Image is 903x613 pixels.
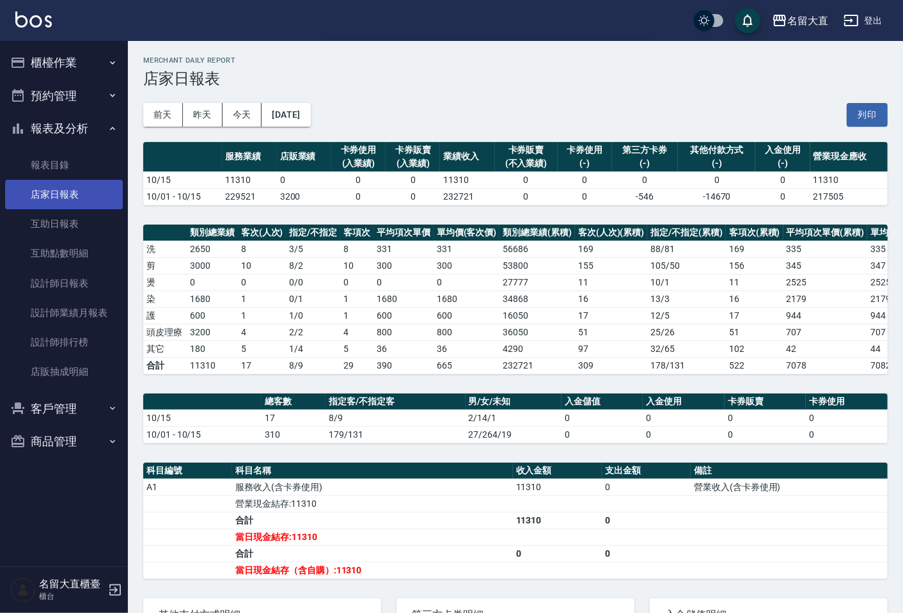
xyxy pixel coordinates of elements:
td: 0 [340,274,373,291]
td: 0 [238,274,287,291]
td: 2179 [783,291,868,307]
button: 今天 [223,103,262,127]
td: 944 [783,307,868,324]
td: 1 [238,307,287,324]
td: 36 [434,340,500,357]
td: 10/15 [143,171,222,188]
td: 11310 [440,171,494,188]
td: 燙 [143,274,187,291]
td: 11 [726,274,783,291]
div: 卡券販賣 [498,143,554,157]
td: 11310 [513,479,602,495]
td: 800 [434,324,500,340]
td: 102 [726,340,783,357]
td: 0 [558,188,612,205]
button: 櫃檯作業 [5,46,123,79]
td: 0 / 1 [286,291,340,307]
th: 總客數 [262,394,326,410]
td: 17 [575,307,648,324]
td: 7078 [783,357,868,374]
div: 第三方卡券 [615,143,675,157]
td: 4290 [499,340,575,357]
th: 類別總業績 [187,225,238,241]
td: 0 [602,479,691,495]
td: 0 [755,188,810,205]
td: 17 [238,357,287,374]
th: 指定/不指定 [286,225,340,241]
td: 17 [262,410,326,426]
td: 1 [340,307,373,324]
th: 入金儲值 [561,394,643,410]
th: 科目名稱 [232,463,512,479]
td: 232721 [440,188,494,205]
button: 客戶管理 [5,392,123,426]
div: 入金使用 [758,143,806,157]
th: 卡券販賣 [725,394,806,410]
td: 0 [513,545,602,562]
div: (入業績) [389,157,437,170]
td: 8 [340,241,373,257]
td: 169 [575,241,648,257]
td: 頭皮理療 [143,324,187,340]
td: 5 [238,340,287,357]
td: 8/9 [326,410,465,426]
td: 16050 [499,307,575,324]
td: 600 [434,307,500,324]
td: 服務收入(含卡券使用) [232,479,512,495]
td: 其它 [143,340,187,357]
td: 0 [373,274,434,291]
button: 報表及分析 [5,112,123,145]
table: a dense table [143,394,888,443]
td: -546 [612,188,678,205]
td: 179/131 [326,426,465,443]
td: 105 / 50 [647,257,726,274]
th: 支出金額 [602,463,691,479]
td: 522 [726,357,783,374]
td: 88 / 81 [647,241,726,257]
td: 390 [373,357,434,374]
td: 36 [373,340,434,357]
td: 11310 [187,357,238,374]
button: 登出 [838,9,888,33]
td: 0 / 0 [286,274,340,291]
td: A1 [143,479,232,495]
td: 0 [806,426,888,443]
td: 染 [143,291,187,307]
a: 店販抽成明細 [5,357,123,386]
td: 155 [575,257,648,274]
td: 10/01 - 10/15 [143,426,262,443]
a: 互助點數明細 [5,239,123,268]
td: 8 [238,241,287,257]
td: 0 [277,171,331,188]
div: 其他付款方式 [681,143,752,157]
button: 預約管理 [5,79,123,113]
td: 2 / 2 [286,324,340,340]
td: 27777 [499,274,575,291]
th: 服務業績 [222,142,276,172]
td: 當日現金結存:11310 [232,529,512,545]
th: 客項次 [340,225,373,241]
a: 報表目錄 [5,150,123,180]
td: 0 [602,545,691,562]
td: 335 [783,241,868,257]
th: 營業現金應收 [810,142,888,172]
th: 客次(人次)(累積) [575,225,648,241]
div: 卡券使用 [561,143,609,157]
th: 收入金額 [513,463,602,479]
td: 156 [726,257,783,274]
a: 店家日報表 [5,180,123,209]
div: (入業績) [334,157,382,170]
th: 客項次(累積) [726,225,783,241]
td: 229521 [222,188,276,205]
td: 洗 [143,241,187,257]
td: -14670 [678,188,755,205]
td: 0 [602,512,691,529]
td: 5 [340,340,373,357]
td: 剪 [143,257,187,274]
td: 178/131 [647,357,726,374]
th: 備註 [691,463,888,479]
div: (-) [561,157,609,170]
td: 營業現金結存:11310 [232,495,512,512]
div: (-) [681,157,752,170]
td: 3 / 5 [286,241,340,257]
